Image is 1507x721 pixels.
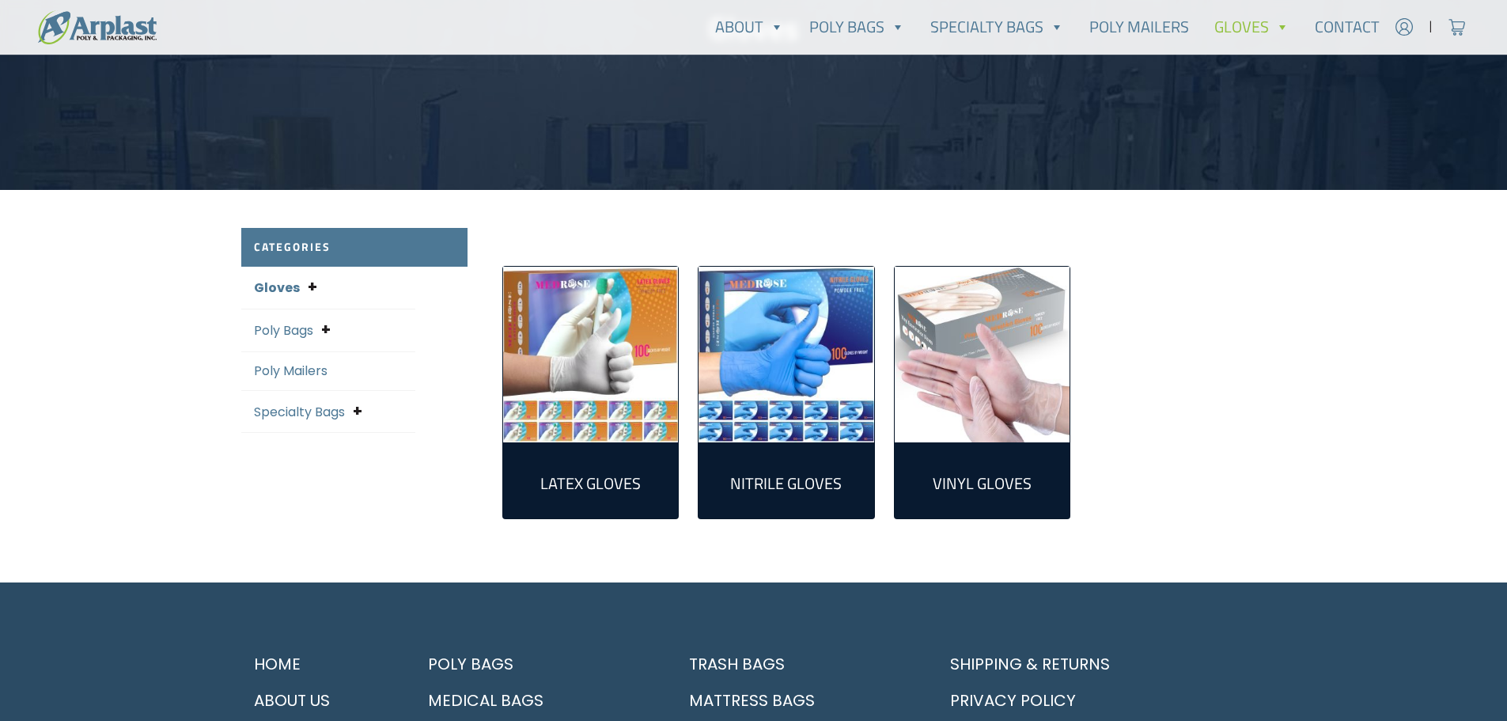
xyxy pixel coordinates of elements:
[254,403,345,421] a: Specialty Bags
[937,682,1267,719] a: Privacy Policy
[1429,17,1433,36] span: |
[711,455,861,506] a: Visit product category Nitrile Gloves
[241,228,468,267] h2: Categories
[797,11,918,43] a: Poly Bags
[254,362,328,380] a: Poly Mailers
[254,279,300,297] a: Gloves
[699,267,874,442] a: Visit product category Nitrile Gloves
[676,646,918,682] a: Trash Bags
[1202,11,1302,43] a: Gloves
[503,267,679,442] a: Visit product category Latex Gloves
[702,11,797,43] a: About
[1302,11,1392,43] a: Contact
[241,682,396,719] a: About Us
[918,11,1077,43] a: Specialty Bags
[254,321,313,340] a: Poly Bags
[503,267,679,442] img: Latex Gloves
[516,474,666,493] h2: Latex Gloves
[895,267,1070,442] img: Vinyl Gloves
[907,474,1058,493] h2: Vinyl Gloves
[937,646,1267,682] a: Shipping & Returns
[711,474,861,493] h2: Nitrile Gloves
[895,267,1070,442] a: Visit product category Vinyl Gloves
[38,10,157,44] img: logo
[241,646,396,682] a: Home
[415,682,657,719] a: Medical Bags
[516,455,666,506] a: Visit product category Latex Gloves
[907,455,1058,506] a: Visit product category Vinyl Gloves
[1077,11,1202,43] a: Poly Mailers
[415,646,657,682] a: Poly Bags
[699,267,874,442] img: Nitrile Gloves
[676,682,918,719] a: Mattress Bags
